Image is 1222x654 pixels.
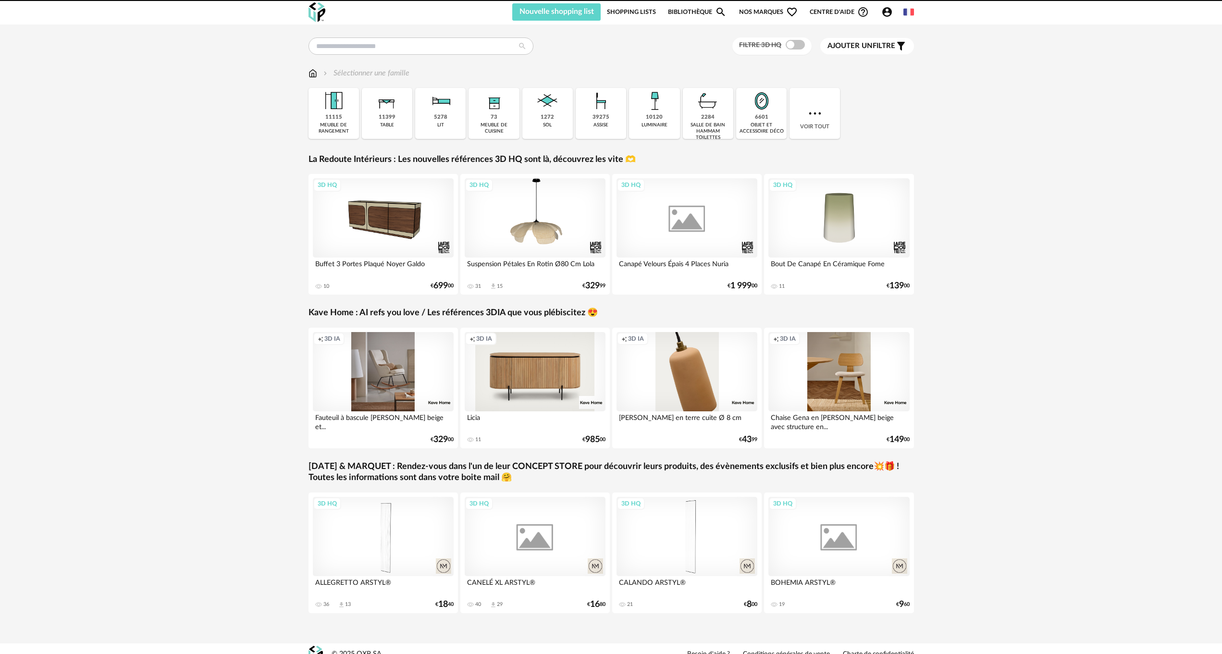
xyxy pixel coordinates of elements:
[465,258,606,277] div: Suspension Pétales En Rotin Ø80 Cm Lola
[323,283,329,290] div: 10
[730,283,752,289] span: 1 999
[827,42,873,49] span: Ajouter un
[460,174,610,295] a: 3D HQ Suspension Pétales En Rotin Ø80 Cm Lola 31 Download icon 15 €32999
[617,179,645,191] div: 3D HQ
[587,601,605,608] div: € 80
[582,283,605,289] div: € 99
[490,601,497,608] span: Download icon
[311,122,356,135] div: meuble de rangement
[857,6,869,18] span: Help Circle Outline icon
[755,114,768,121] div: 6601
[768,258,910,277] div: Bout De Canapé En Céramique Fome
[309,308,598,319] a: Kave Home : AI refs you love / Les références 3DIA que vous plébiscitez 😍
[779,601,785,608] div: 19
[469,335,475,343] span: Creation icon
[309,328,458,448] a: Creation icon 3D IA Fauteuil à bascule [PERSON_NAME] beige et... €32900
[374,88,400,114] img: Table.png
[475,283,481,290] div: 31
[592,114,609,121] div: 39275
[313,258,454,277] div: Buffet 3 Portes Plaqué Noyer Galdo
[324,335,340,343] span: 3D IA
[621,335,627,343] span: Creation icon
[380,122,394,128] div: table
[588,88,614,114] img: Assise.png
[780,335,796,343] span: 3D IA
[889,436,904,443] span: 149
[739,42,781,49] span: Filtre 3D HQ
[887,436,910,443] div: € 00
[728,283,757,289] div: € 00
[541,114,554,121] div: 1272
[321,68,329,79] img: svg+xml;base64,PHN2ZyB3aWR0aD0iMTYiIGhlaWdodD0iMTYiIHZpZXdCb3g9IjAgMCAxNiAxNiIgZmlsbD0ibm9uZSIgeG...
[476,335,492,343] span: 3D IA
[313,179,341,191] div: 3D HQ
[642,88,667,114] img: Luminaire.png
[428,88,454,114] img: Literie.png
[543,122,552,128] div: sol
[769,497,797,510] div: 3D HQ
[768,411,910,431] div: Chaise Gena en [PERSON_NAME] beige avec structure en...
[628,335,644,343] span: 3D IA
[309,154,636,165] a: La Redoute Intérieurs : Les nouvelles références 3D HQ sont là, découvrez les vite 🫶
[881,6,893,18] span: Account Circle icon
[617,497,645,510] div: 3D HQ
[321,68,409,79] div: Sélectionner une famille
[433,436,448,443] span: 329
[345,601,351,608] div: 13
[481,88,507,114] img: Rangement.png
[896,601,910,608] div: € 60
[379,114,395,121] div: 11399
[433,283,448,289] span: 699
[309,2,325,22] img: OXP
[617,576,758,595] div: CALANDO ARSTYL®
[769,179,797,191] div: 3D HQ
[323,601,329,608] div: 36
[309,68,317,79] img: svg+xml;base64,PHN2ZyB3aWR0aD0iMTYiIGhlaWdodD0iMTciIHZpZXdCb3g9IjAgMCAxNiAxNyIgZmlsbD0ibm9uZSIgeG...
[739,3,798,21] span: Nos marques
[313,497,341,510] div: 3D HQ
[475,601,481,608] div: 40
[434,114,447,121] div: 5278
[465,179,493,191] div: 3D HQ
[309,461,914,484] a: [DATE] & MARQUET : Rendez-vous dans l'un de leur CONCEPT STORE pour découvrir leurs produits, des...
[695,88,721,114] img: Salle%20de%20bain.png
[585,283,600,289] span: 329
[437,122,444,128] div: lit
[810,6,869,18] span: Centre d'aideHelp Circle Outline icon
[585,436,600,443] span: 985
[325,114,342,121] div: 11115
[749,88,775,114] img: Miroir.png
[607,3,656,21] a: Shopping Lists
[668,3,727,21] a: BibliothèqueMagnify icon
[590,601,600,608] span: 16
[747,601,752,608] span: 8
[460,328,610,448] a: Creation icon 3D IA Licia 11 €98500
[617,411,758,431] div: [PERSON_NAME] en terre cuite Ø 8 cm
[465,411,606,431] div: Licia
[617,258,758,277] div: Canapé Velours Épais 4 Places Nuria
[313,411,454,431] div: Fauteuil à bascule [PERSON_NAME] beige et...
[764,328,914,448] a: Creation icon 3D IA Chaise Gena en [PERSON_NAME] beige avec structure en... €14900
[534,88,560,114] img: Sol.png
[764,493,914,613] a: 3D HQ BOHEMIA ARSTYL® 19 €960
[806,105,824,122] img: more.7b13dc1.svg
[465,497,493,510] div: 3D HQ
[313,576,454,595] div: ALLEGRETTO ARSTYL®
[460,493,610,613] a: 3D HQ CANELÉ XL ARSTYL® 40 Download icon 29 €1680
[512,3,601,21] button: Nouvelle shopping list
[820,38,914,54] button: Ajouter unfiltre Filter icon
[686,122,730,141] div: salle de bain hammam toilettes
[612,174,762,295] a: 3D HQ Canapé Velours Épais 4 Places Nuria €1 99900
[431,283,454,289] div: € 00
[764,174,914,295] a: 3D HQ Bout De Canapé En Céramique Fome 11 €13900
[612,493,762,613] a: 3D HQ CALANDO ARSTYL® 21 €800
[895,40,907,52] span: Filter icon
[582,436,605,443] div: € 00
[773,335,779,343] span: Creation icon
[887,283,910,289] div: € 00
[593,122,608,128] div: assise
[646,114,663,121] div: 10120
[438,601,448,608] span: 18
[321,88,346,114] img: Meuble%20de%20rangement.png
[519,8,594,15] span: Nouvelle shopping list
